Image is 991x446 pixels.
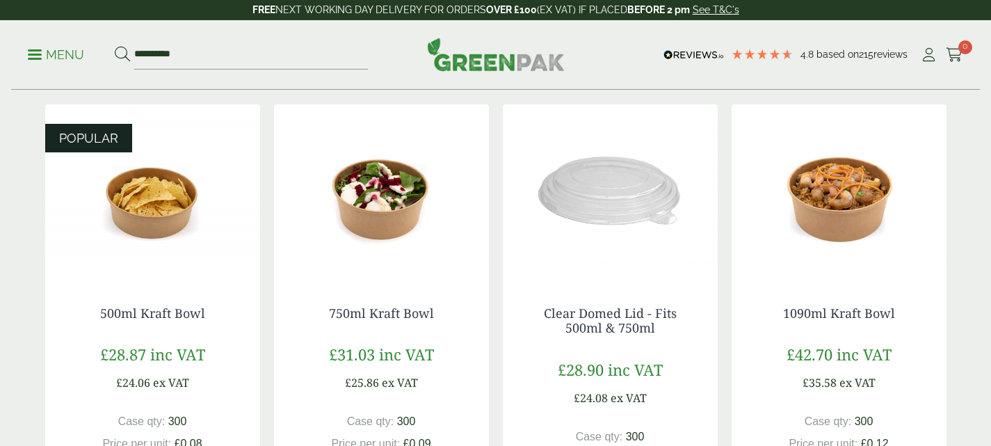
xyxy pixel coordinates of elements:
span: £24.08 [574,390,608,406]
a: See T&C's [693,4,739,15]
a: 1090ml Kraft Bowl [783,305,895,321]
strong: OVER £100 [486,4,537,15]
span: ex VAT [382,375,418,390]
span: £42.70 [787,344,832,365]
span: 300 [855,415,873,427]
img: Clear Domed Lid - Fits 750ml-0 [503,104,718,278]
span: Based on [816,49,859,60]
a: 750ml Kraft Bowl [329,305,434,321]
span: reviews [873,49,908,60]
span: POPULAR [59,131,118,145]
div: 4.79 Stars [731,48,793,61]
span: £28.87 [100,344,146,365]
a: Clear Domed Lid - Fits 500ml & 750ml [544,305,677,337]
span: £25.86 [345,375,379,390]
span: ex VAT [611,390,647,406]
span: ex VAT [153,375,189,390]
img: REVIEWS.io [663,50,724,60]
span: inc VAT [150,344,205,365]
strong: BEFORE 2 pm [627,4,690,15]
span: £35.58 [803,375,837,390]
strong: FREE [252,4,275,15]
img: GreenPak Supplies [427,38,565,71]
i: My Account [920,48,937,62]
span: inc VAT [608,359,663,380]
img: Kraft Bowl 750ml with Goats Cheese Salad Open [274,104,489,278]
span: £28.90 [558,359,604,380]
img: Kraft Bowl 1090ml with Prawns and Rice [732,104,946,278]
img: Kraft Bowl 500ml with Nachos [45,104,260,278]
span: 300 [397,415,416,427]
span: 300 [168,415,187,427]
span: Case qty: [805,415,852,427]
span: Case qty: [118,415,166,427]
span: 0 [958,40,972,54]
p: Menu [28,47,84,63]
span: 4.8 [800,49,816,60]
a: Menu [28,47,84,61]
span: inc VAT [379,344,434,365]
span: inc VAT [837,344,892,365]
span: £31.03 [329,344,375,365]
span: 215 [859,49,873,60]
a: 0 [946,45,963,65]
span: Case qty: [576,431,623,443]
a: 500ml Kraft Bowl [100,305,205,321]
span: Case qty: [347,415,394,427]
span: 300 [626,431,645,443]
span: ex VAT [839,375,876,390]
span: £24.06 [116,375,150,390]
i: Cart [946,48,963,62]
